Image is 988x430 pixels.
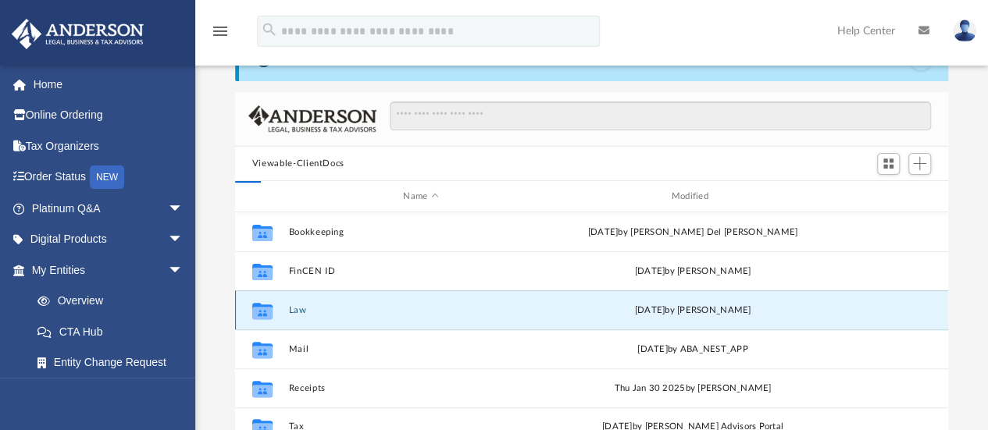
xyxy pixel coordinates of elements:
a: Overview [22,286,207,317]
a: Digital Productsarrow_drop_down [11,224,207,255]
i: menu [211,22,230,41]
a: Order StatusNEW [11,162,207,194]
div: [DATE] by [PERSON_NAME] [560,265,825,279]
a: Online Ordering [11,100,207,131]
div: id [242,190,281,204]
a: Entity Change Request [22,347,207,378]
button: Receipts [288,383,553,393]
button: Viewable-ClientDocs [252,157,344,171]
img: User Pic [953,20,976,42]
a: menu [211,30,230,41]
div: NEW [90,165,124,189]
a: Tax Organizers [11,130,207,162]
input: Search files and folders [390,101,931,131]
span: arrow_drop_down [168,224,199,256]
button: Law [288,305,553,315]
div: Modified [560,190,826,204]
button: Add [908,153,932,175]
a: My Entitiesarrow_drop_down [11,254,207,286]
button: FinCEN ID [288,266,553,276]
img: Anderson Advisors Platinum Portal [7,19,148,49]
div: id [832,190,941,204]
a: Platinum Q&Aarrow_drop_down [11,193,207,224]
div: [DATE] by [PERSON_NAME] [560,304,825,318]
span: arrow_drop_down [168,193,199,225]
button: Bookkeeping [288,227,553,237]
div: Thu Jan 30 2025 by [PERSON_NAME] [560,382,825,396]
div: [DATE] by ABA_NEST_APP [560,343,825,357]
a: CTA Hub [22,316,207,347]
span: arrow_drop_down [168,254,199,286]
div: Name [287,190,553,204]
button: Switch to Grid View [877,153,901,175]
i: search [261,21,278,38]
button: Mail [288,344,553,354]
a: Home [11,69,207,100]
div: [DATE] by [PERSON_NAME] Del [PERSON_NAME] [560,226,825,240]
